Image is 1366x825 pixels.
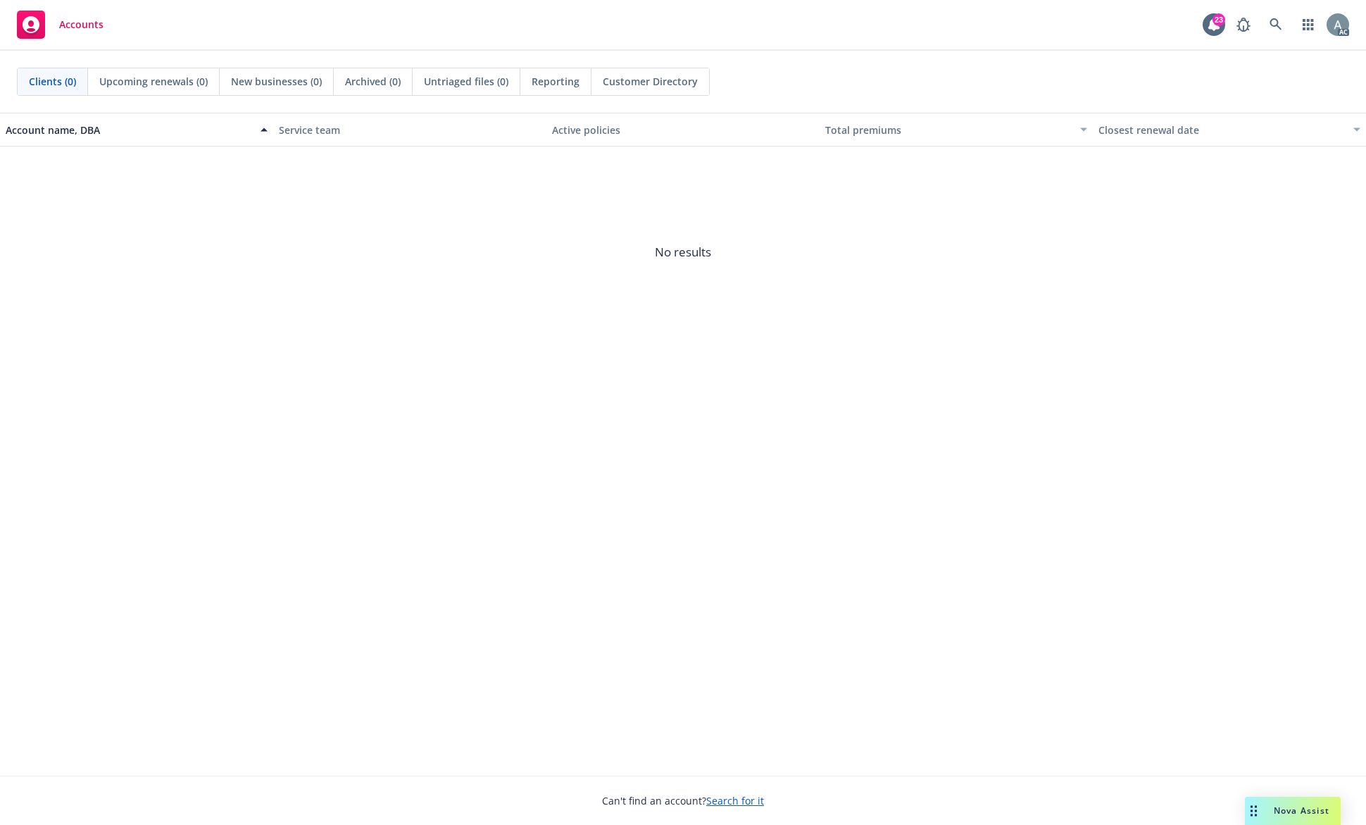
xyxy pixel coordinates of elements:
[231,74,322,89] span: New businesses (0)
[1098,123,1345,137] div: Closest renewal date
[99,74,208,89] span: Upcoming renewals (0)
[1294,11,1322,39] a: Switch app
[1245,797,1262,825] div: Drag to move
[546,113,820,147] button: Active policies
[273,113,546,147] button: Service team
[1245,797,1341,825] button: Nova Assist
[279,123,541,137] div: Service team
[424,74,508,89] span: Untriaged files (0)
[552,123,814,137] div: Active policies
[6,123,252,137] div: Account name, DBA
[59,19,104,30] span: Accounts
[1229,11,1258,39] a: Report a Bug
[706,794,764,807] a: Search for it
[1274,805,1329,817] span: Nova Assist
[532,74,579,89] span: Reporting
[29,74,76,89] span: Clients (0)
[825,123,1072,137] div: Total premiums
[602,793,764,808] span: Can't find an account?
[1213,13,1225,26] div: 23
[11,5,109,44] a: Accounts
[1327,13,1349,36] img: photo
[345,74,401,89] span: Archived (0)
[603,74,698,89] span: Customer Directory
[1093,113,1366,147] button: Closest renewal date
[820,113,1093,147] button: Total premiums
[1262,11,1290,39] a: Search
